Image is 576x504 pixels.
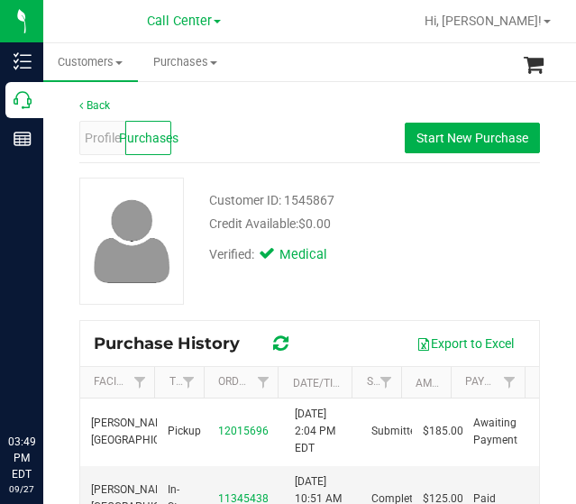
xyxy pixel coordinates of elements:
[367,375,406,388] a: Status
[138,43,233,81] a: Purchases
[139,54,232,70] span: Purchases
[85,129,121,148] span: Profile
[169,375,196,388] a: Type
[279,245,352,265] span: Medical
[465,375,555,388] a: Payment Status
[218,425,269,437] a: 12015696
[43,43,138,81] a: Customers
[119,129,178,148] span: Purchases
[209,191,334,210] div: Customer ID: 1545867
[94,375,137,388] a: Facility
[14,91,32,109] inline-svg: Call Center
[209,215,344,234] div: Credit Available:
[416,131,528,145] span: Start New Purchase
[14,52,32,70] inline-svg: Inventory
[168,423,201,440] span: Pickup
[218,375,264,388] a: Order ID
[423,423,463,440] span: $185.00
[14,130,32,148] inline-svg: Reports
[43,54,138,70] span: Customers
[124,367,154,398] a: Filter
[416,377,461,389] a: Amount
[371,367,401,398] a: Filter
[298,216,331,231] span: $0.00
[295,406,350,458] span: [DATE] 2:04 PM EDT
[79,99,110,112] a: Back
[91,415,195,449] span: [PERSON_NAME][GEOGRAPHIC_DATA]
[405,328,526,359] button: Export to Excel
[293,377,348,389] a: Date/Time
[371,423,422,440] span: Submitted
[495,367,525,398] a: Filter
[94,334,258,353] span: Purchase History
[425,14,542,28] span: Hi, [PERSON_NAME]!
[85,195,179,288] img: user-icon.png
[473,415,528,449] span: Awaiting Payment
[8,434,35,482] p: 03:49 PM EDT
[8,482,35,496] p: 09/27
[405,123,540,153] button: Start New Purchase
[209,245,352,265] div: Verified:
[147,14,212,29] span: Call Center
[18,360,72,414] iframe: Resource center
[174,367,204,398] a: Filter
[248,367,278,398] a: Filter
